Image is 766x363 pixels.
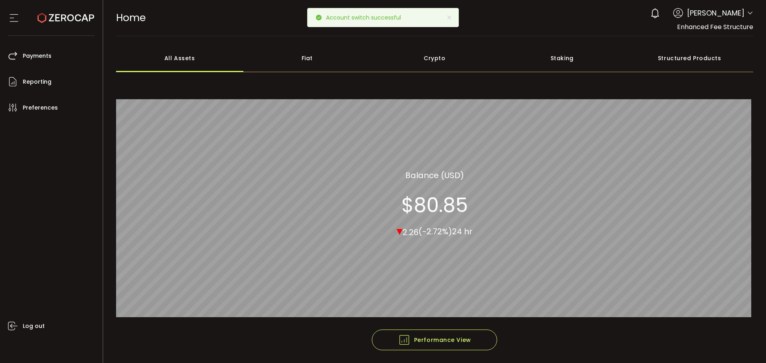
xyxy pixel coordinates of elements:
[371,44,499,72] div: Crypto
[677,22,753,31] span: Enhanced Fee Structure
[23,102,58,114] span: Preferences
[687,8,744,18] span: [PERSON_NAME]
[626,44,754,72] div: Structured Products
[23,76,51,88] span: Reporting
[673,277,766,363] iframe: Chat Widget
[23,320,45,332] span: Log out
[498,44,626,72] div: Staking
[326,15,407,20] p: Account switch successful
[243,44,371,72] div: Fiat
[116,44,244,72] div: All Assets
[398,334,471,346] span: Performance View
[372,330,497,350] button: Performance View
[116,11,146,25] span: Home
[23,50,51,62] span: Payments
